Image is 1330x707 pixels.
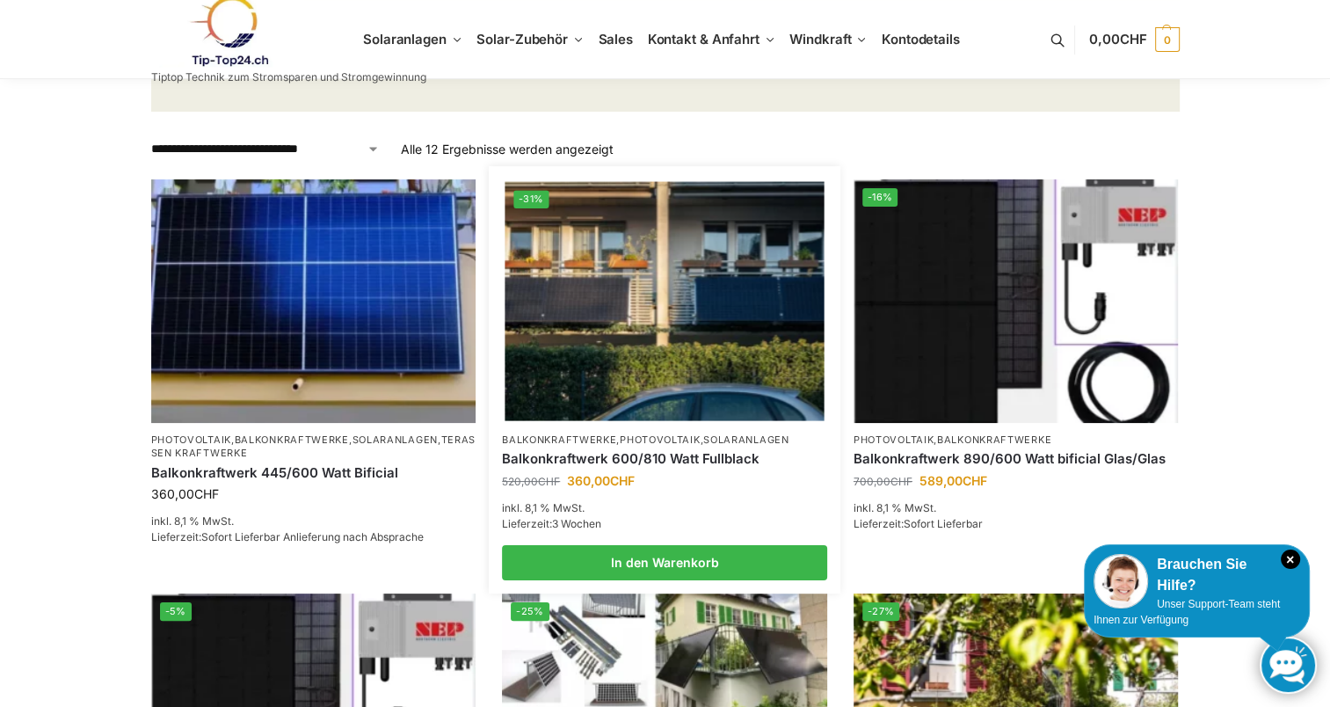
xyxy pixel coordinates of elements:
a: Balkonkraftwerk 445/600 Watt Bificial [151,464,476,482]
img: Solaranlage für den kleinen Balkon [151,179,476,423]
span: Lieferzeit: [502,517,601,530]
img: 2 Balkonkraftwerke [505,181,824,420]
p: Alle 12 Ergebnisse werden angezeigt [401,140,614,158]
span: Lieferzeit: [151,530,424,543]
p: , , [502,434,827,447]
a: In den Warenkorb legen: „Balkonkraftwerk 600/810 Watt Fullblack“ [502,545,827,580]
bdi: 589,00 [919,473,987,488]
span: 0 [1155,27,1180,52]
span: Unser Support-Team steht Ihnen zur Verfügung [1094,598,1280,626]
a: Balkonkraftwerke [235,434,349,446]
span: Kontakt & Anfahrt [648,31,759,47]
p: inkl. 8,1 % MwSt. [502,500,827,516]
p: , , , [151,434,476,461]
img: Customer service [1094,554,1148,609]
span: CHF [610,473,635,488]
span: 3 Wochen [552,517,601,530]
a: Terassen Kraftwerke [151,434,476,459]
a: Solaranlagen [703,434,789,446]
span: Sofort Lieferbar [904,517,983,530]
a: 0,00CHF 0 [1089,13,1179,66]
bdi: 360,00 [567,473,635,488]
span: Windkraft [789,31,851,47]
span: Solaranlagen [363,31,447,47]
i: Schließen [1281,550,1300,569]
span: Solar-Zubehör [476,31,568,47]
bdi: 360,00 [151,486,219,501]
a: Photovoltaik [854,434,934,446]
span: CHF [194,486,219,501]
a: Balkonkraftwerke [502,434,616,446]
span: CHF [538,475,560,488]
span: Kontodetails [882,31,960,47]
p: inkl. 8,1 % MwSt. [854,500,1179,516]
span: CHF [1120,31,1147,47]
a: -31%2 Balkonkraftwerke [505,181,824,420]
span: CHF [890,475,912,488]
span: Sales [599,31,634,47]
img: Bificiales Hochleistungsmodul [854,179,1179,423]
a: Balkonkraftwerke [937,434,1051,446]
a: -16%Bificiales Hochleistungsmodul [854,179,1179,423]
span: Sofort Lieferbar Anlieferung nach Absprache [201,530,424,543]
span: CHF [963,473,987,488]
p: inkl. 8,1 % MwSt. [151,514,476,529]
a: Photovoltaik [620,434,700,446]
a: Balkonkraftwerk 890/600 Watt bificial Glas/Glas [854,450,1179,468]
bdi: 700,00 [854,475,912,488]
a: Solaranlagen [352,434,438,446]
a: Photovoltaik [151,434,231,446]
p: , [854,434,1179,447]
span: Lieferzeit: [854,517,983,530]
div: Brauchen Sie Hilfe? [1094,554,1300,596]
select: Shop-Reihenfolge [151,140,380,158]
span: 0,00 [1089,31,1146,47]
a: Balkonkraftwerk 600/810 Watt Fullblack [502,450,827,468]
p: Tiptop Technik zum Stromsparen und Stromgewinnung [151,72,426,83]
bdi: 520,00 [502,475,560,488]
